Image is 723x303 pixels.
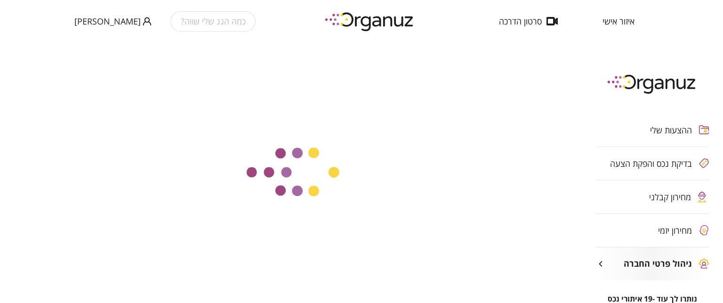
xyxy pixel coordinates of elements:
img: טוען... [241,147,340,199]
button: איזור אישי [588,16,649,26]
button: [PERSON_NAME] [74,16,152,27]
span: איזור אישי [602,16,635,26]
button: סרטון הדרכה [485,16,572,26]
img: logo [318,8,422,34]
span: [PERSON_NAME] [74,16,141,26]
span: ההצעות שלי [650,125,692,135]
span: סרטון הדרכה [499,16,542,26]
button: ההצעות שלי [596,114,709,147]
img: logo [601,71,704,97]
